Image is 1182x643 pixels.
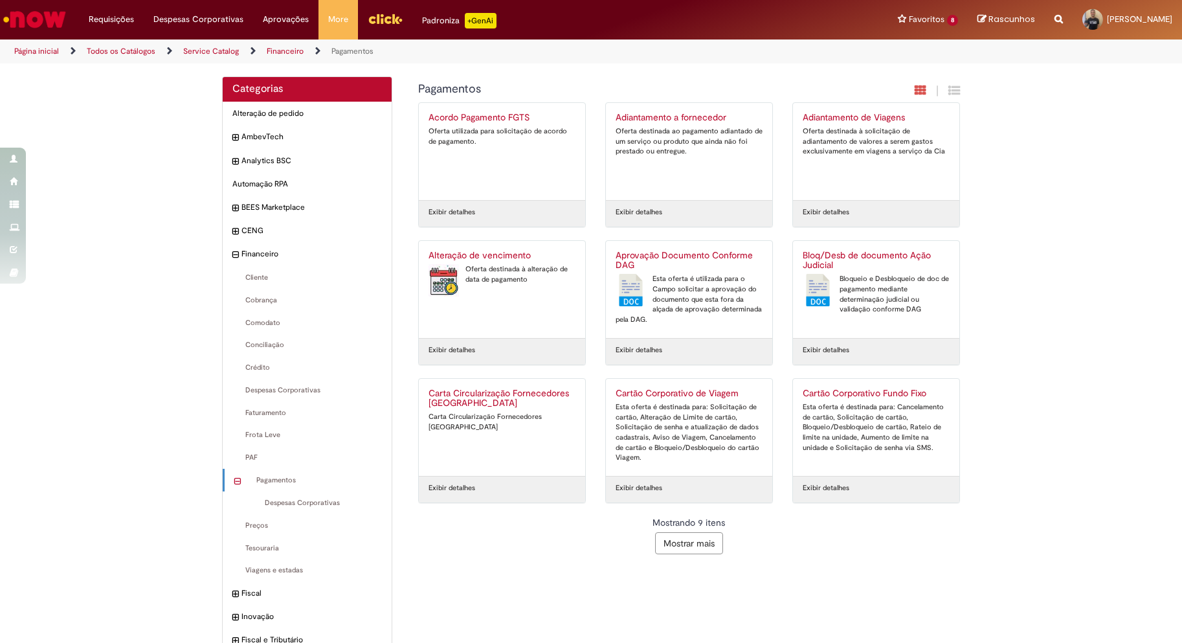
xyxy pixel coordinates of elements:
i: expandir categoria AmbevTech [232,131,238,144]
i: expandir categoria Analytics BSC [232,155,238,168]
div: expandir categoria AmbevTech AmbevTech [223,125,392,149]
span: [PERSON_NAME] [1107,14,1172,25]
span: Automação RPA [232,179,382,190]
a: Aprovação Documento Conforme DAG Aprovação Documento Conforme DAG Esta oferta é utilizada para o ... [606,241,772,338]
h2: Carta Circularização Fornecedores Brasil [429,389,575,409]
div: Oferta destinada à solicitação de adiantamento de valores a serem gastos exclusivamente em viagen... [803,126,950,157]
a: Exibir detalhes [803,345,849,355]
img: click_logo_yellow_360x200.png [368,9,403,28]
a: Exibir detalhes [803,207,849,218]
a: Exibir detalhes [616,483,662,493]
div: Faturamento [223,401,392,425]
div: Conciliação [223,333,392,357]
span: Frota Leve [232,430,382,440]
div: Alteração de pedido [223,102,392,126]
span: Alteração de pedido [232,108,382,119]
p: +GenAi [465,13,496,28]
div: Cliente [223,266,392,289]
span: Cobrança [232,295,382,306]
a: Todos os Catálogos [87,46,155,56]
button: Mostrar mais [655,532,723,554]
h2: Acordo Pagamento FGTS [429,113,575,123]
span: Despesas Corporativas [232,385,382,396]
div: Preços [223,514,392,537]
div: expandir categoria Analytics BSC Analytics BSC [223,149,392,173]
img: Alteração de vencimento [429,264,459,297]
div: Esta oferta é utilizada para o Campo solicitar a aprovação do documento que esta fora da alçada d... [616,274,763,325]
div: PAF [223,446,392,469]
span: Financeiro [241,249,382,260]
span: Analytics BSC [241,155,382,166]
span: Preços [232,521,382,531]
img: Bloq/Desb de documento Ação Judicial [803,274,833,306]
div: Tesouraria [223,537,392,560]
div: Viagens e estadas [223,559,392,582]
div: expandir categoria BEES Marketplace BEES Marketplace [223,196,392,220]
div: Oferta destinada à alteração de data de pagamento [429,264,575,284]
a: Alteração de vencimento Alteração de vencimento Oferta destinada à alteração de data de pagamento [419,241,585,338]
ul: Financeiro subcategorias [223,266,392,582]
i: Exibição de grade [948,84,960,96]
a: Financeiro [267,46,304,56]
a: Exibir detalhes [429,483,475,493]
span: Faturamento [232,408,382,418]
span: 8 [947,15,958,26]
a: Exibir detalhes [616,345,662,355]
span: Requisições [89,13,134,26]
span: Favoritos [909,13,944,26]
div: Bloqueio e Desbloqueio de doc de pagamento mediante determinação judicial ou validação conforme DAG [803,274,950,315]
img: ServiceNow [1,6,68,32]
span: Crédito [232,363,382,373]
span: Conciliação [232,340,382,350]
img: Aprovação Documento Conforme DAG [616,274,646,306]
span: Tesouraria [232,543,382,554]
a: Exibir detalhes [429,207,475,218]
div: Frota Leve [223,423,392,447]
span: PAF [232,453,382,463]
h2: Cartão Corporativo de Viagem [616,389,763,399]
h2: Cartão Corporativo Fundo Fixo [803,389,950,399]
a: Acordo Pagamento FGTS Oferta utilizada para solicitação de acordo de pagamento. [419,103,585,200]
i: expandir categoria BEES Marketplace [232,202,238,215]
ul: Trilhas de página [10,39,778,63]
div: recolher categoria Financeiro Financeiro [223,242,392,266]
a: Carta Circularização Fornecedores [GEOGRAPHIC_DATA] Carta Circularização Fornecedores [GEOGRAPHIC... [419,379,585,476]
div: Padroniza [422,13,496,28]
h1: {"description":null,"title":"Pagamentos"} Categoria [418,83,820,96]
span: Viagens e estadas [232,565,382,576]
span: More [328,13,348,26]
div: recolher categoria Pagamentos Pagamentos [223,469,392,492]
i: recolher categoria Pagamentos [234,475,240,488]
a: Cartão Corporativo de Viagem Esta oferta é destinada para: Solicitação de cartão, Alteração de Li... [606,379,772,476]
a: Adiantamento de Viagens Oferta destinada à solicitação de adiantamento de valores a serem gastos ... [793,103,959,200]
a: Service Catalog [183,46,239,56]
h2: Adiantamento de Viagens [803,113,950,123]
h2: Bloq/Desb de documento Ação Judicial [803,251,950,271]
div: Comodato [223,311,392,335]
div: Automação RPA [223,172,392,196]
ul: Pagamentos subcategorias [223,491,392,515]
a: Bloq/Desb de documento Ação Judicial Bloq/Desb de documento Ação Judicial Bloqueio e Desbloqueio ... [793,241,959,338]
div: Cobrança [223,289,392,312]
div: Esta oferta é destinada para: Cancelamento de cartão, Solicitação de cartão, Bloqueio/Desbloqueio... [803,402,950,453]
div: Despesas Corporativas [223,491,392,515]
a: Exibir detalhes [429,345,475,355]
a: Pagamentos [331,46,374,56]
a: Rascunhos [977,14,1035,26]
div: Mostrando 9 itens [418,516,961,529]
div: expandir categoria Inovação Inovação [223,605,392,629]
span: Pagamentos [243,475,382,486]
span: BEES Marketplace [241,202,382,213]
a: Página inicial [14,46,59,56]
span: Comodato [232,318,382,328]
div: Crédito [223,356,392,379]
span: AmbevTech [241,131,382,142]
h2: Alteração de vencimento [429,251,575,261]
span: Despesas Corporativas [153,13,243,26]
div: Despesas Corporativas [223,379,392,402]
span: Despesas Corporativas [232,498,382,508]
span: | [936,84,939,98]
a: Exibir detalhes [803,483,849,493]
div: Esta oferta é destinada para: Solicitação de cartão, Alteração de Limite de cartão, Solicitação d... [616,402,763,463]
span: CENG [241,225,382,236]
